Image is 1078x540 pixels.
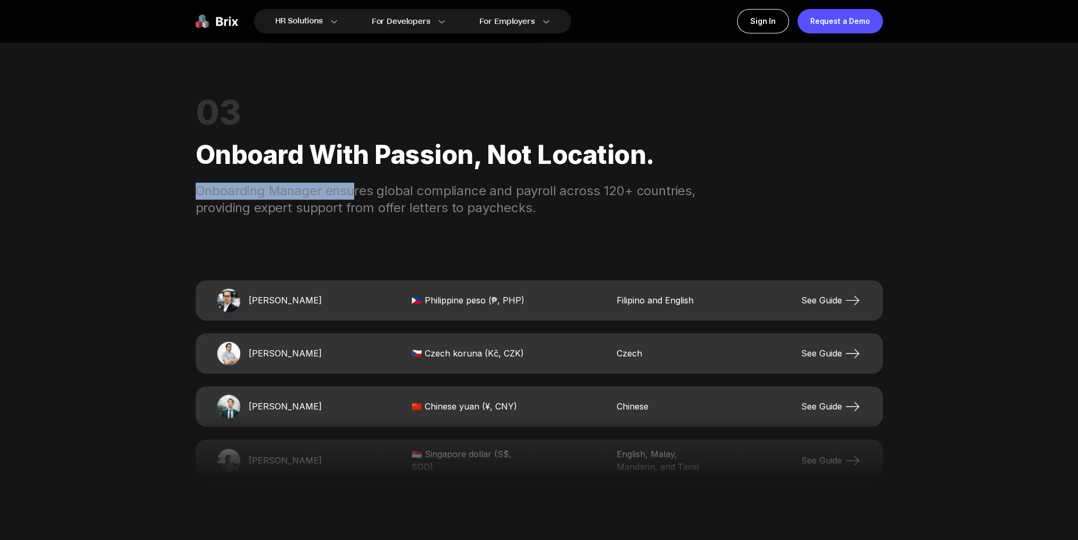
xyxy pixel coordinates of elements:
[617,294,712,307] span: Filipino and English
[196,182,739,216] div: Onboarding Manager ensures global compliance and payroll across 120+ countries, providing expert ...
[617,400,712,413] span: Chinese
[797,9,883,33] a: Request a Demo
[411,400,528,413] span: 🇨🇳 Chinese yuan (¥, CNY)
[249,400,323,413] span: [PERSON_NAME]
[411,347,528,360] span: 🇨🇿 Czech koruna (Kč, CZK)
[196,127,883,182] div: Onboard with passion, not location.
[411,294,528,307] span: 🇵🇭 Philippine peso (₱, PHP)
[801,398,861,415] a: See Guide
[801,345,861,362] a: See Guide
[249,294,323,307] span: [PERSON_NAME]
[617,347,712,360] span: Czech
[275,13,323,30] span: HR Solutions
[249,347,323,360] span: [PERSON_NAME]
[801,292,861,309] a: See Guide
[372,16,431,27] span: For Developers
[479,16,535,27] span: For Employers
[196,98,883,127] div: 03
[737,9,789,33] a: Sign In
